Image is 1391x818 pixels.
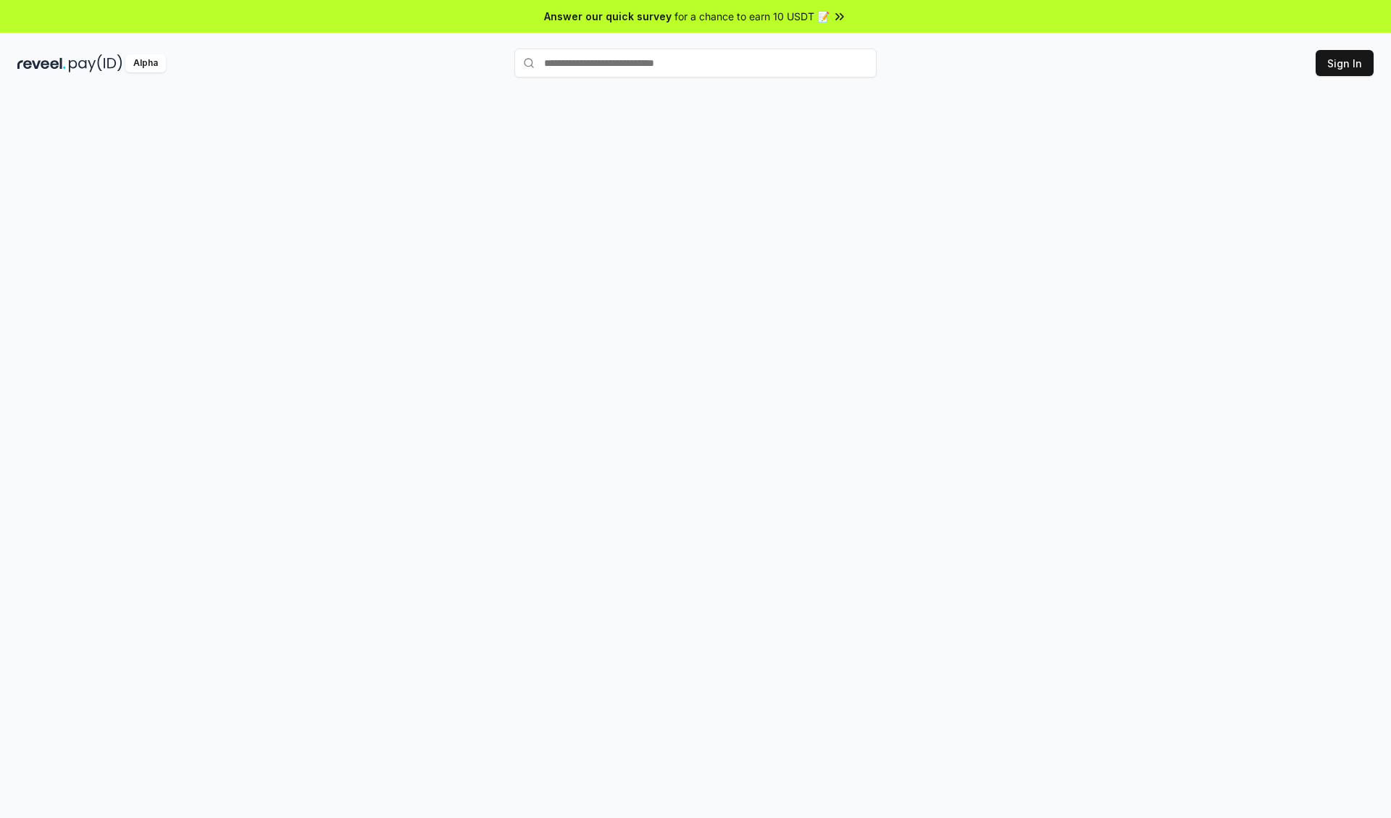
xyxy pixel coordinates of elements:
button: Sign In [1316,50,1374,76]
span: Answer our quick survey [544,9,672,24]
span: for a chance to earn 10 USDT 📝 [674,9,830,24]
img: pay_id [69,54,122,72]
div: Alpha [125,54,166,72]
img: reveel_dark [17,54,66,72]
